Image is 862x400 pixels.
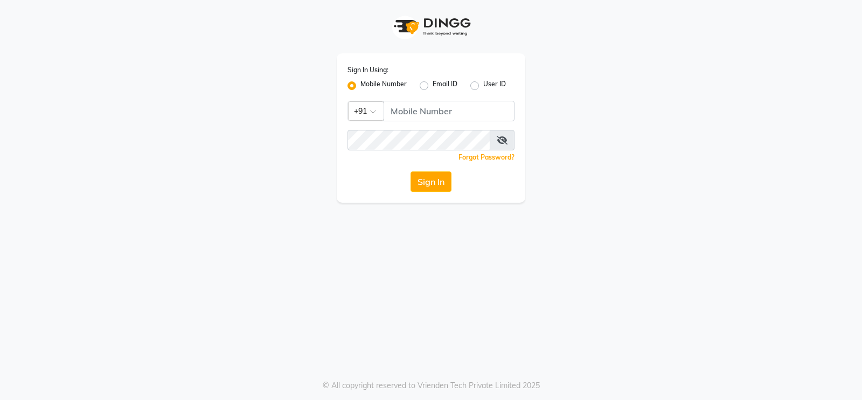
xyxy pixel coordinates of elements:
label: Mobile Number [360,79,407,92]
label: User ID [483,79,506,92]
input: Username [384,101,515,121]
a: Forgot Password? [458,153,515,161]
button: Sign In [411,171,451,192]
input: Username [347,130,490,150]
img: logo1.svg [388,11,474,43]
label: Email ID [433,79,457,92]
label: Sign In Using: [347,65,388,75]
